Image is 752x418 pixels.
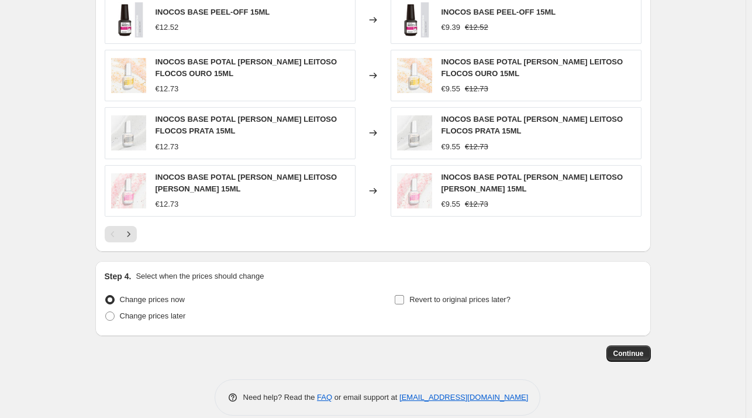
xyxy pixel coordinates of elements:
span: INOCOS BASE POTAL [PERSON_NAME] LEITOSO FLOCOS OURO 15ML [441,57,623,78]
span: INOCOS BASE PEEL-OFF 15ML [156,8,270,16]
span: Change prices later [120,311,186,320]
img: inocos-base-potal-branco-leitoso-flocos-rosa-15ml_80x.jpg [111,173,146,208]
div: €12.73 [156,83,179,95]
a: FAQ [317,393,332,402]
span: Change prices now [120,295,185,304]
img: inocos-base-peel-off-15ml_80x.jpg [397,2,432,37]
div: €12.73 [156,141,179,153]
img: inocos-base-potal-branco-leitoso-flocos-prata-15ml_80x.jpg [111,115,146,150]
nav: Pagination [105,226,137,242]
div: €9.55 [441,141,461,153]
a: [EMAIL_ADDRESS][DOMAIN_NAME] [399,393,528,402]
button: Next [120,226,137,242]
span: INOCOS BASE POTAL [PERSON_NAME] LEITOSO [PERSON_NAME] 15ML [441,173,623,193]
strike: €12.73 [465,198,488,210]
img: inocos-base-potal-branco-leitoso-flocos-rosa-15ml_80x.jpg [397,173,432,208]
p: Select when the prices should change [136,270,264,282]
div: €9.55 [441,83,461,95]
img: inocos-base-peel-off-15ml_80x.jpg [111,2,146,37]
span: Need help? Read the [243,393,318,402]
div: €12.73 [156,198,179,210]
strike: €12.73 [465,141,488,153]
button: Continue [606,345,651,362]
span: INOCOS BASE POTAL [PERSON_NAME] LEITOSO [PERSON_NAME] 15ML [156,173,337,193]
div: €9.55 [441,198,461,210]
strike: €12.52 [465,22,488,33]
div: €9.39 [441,22,461,33]
img: inocos-base-potal-branco-leitoso-flocos-prata-15ml_80x.jpg [397,115,432,150]
span: Revert to original prices later? [409,295,510,304]
span: INOCOS BASE POTAL [PERSON_NAME] LEITOSO FLOCOS PRATA 15ML [156,115,337,135]
div: €12.52 [156,22,179,33]
span: Continue [613,349,644,358]
img: inocos-base-potal-branco-leitoso-flocos-ouro-15ml_80x.jpg [397,58,432,93]
span: or email support at [332,393,399,402]
h2: Step 4. [105,270,132,282]
img: inocos-base-potal-branco-leitoso-flocos-ouro-15ml_80x.jpg [111,58,146,93]
strike: €12.73 [465,83,488,95]
span: INOCOS BASE POTAL [PERSON_NAME] LEITOSO FLOCOS OURO 15ML [156,57,337,78]
span: INOCOS BASE POTAL [PERSON_NAME] LEITOSO FLOCOS PRATA 15ML [441,115,623,135]
span: INOCOS BASE PEEL-OFF 15ML [441,8,556,16]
